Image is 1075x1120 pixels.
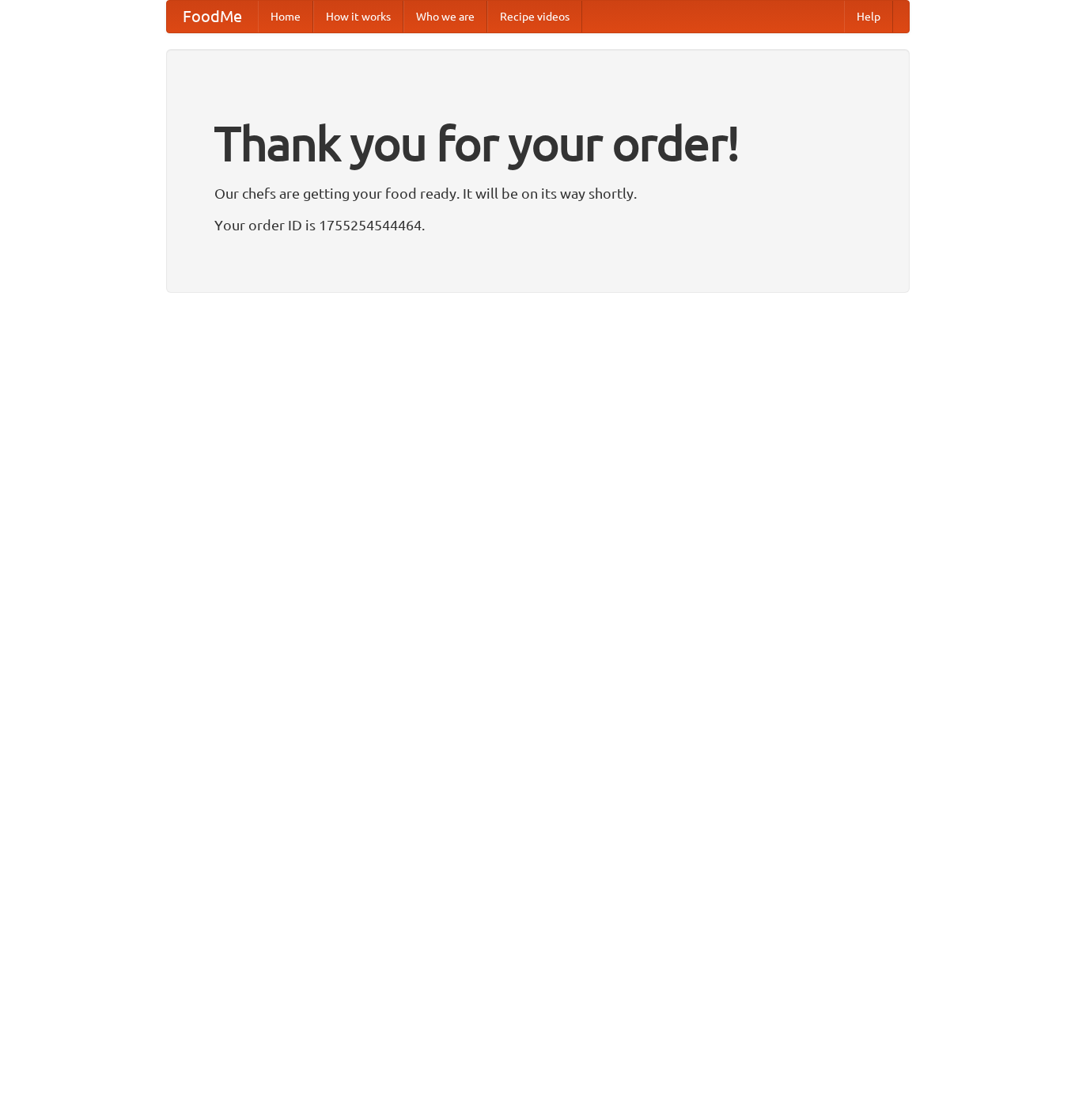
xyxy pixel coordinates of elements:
a: How it works [313,1,403,32]
a: Home [258,1,313,32]
p: Our chefs are getting your food ready. It will be on its way shortly. [214,181,861,205]
h1: Thank you for your order! [214,105,861,181]
a: FoodMe [167,1,258,32]
a: Who we are [403,1,487,32]
a: Recipe videos [487,1,582,32]
a: Help [844,1,893,32]
p: Your order ID is 1755254544464. [214,213,861,237]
